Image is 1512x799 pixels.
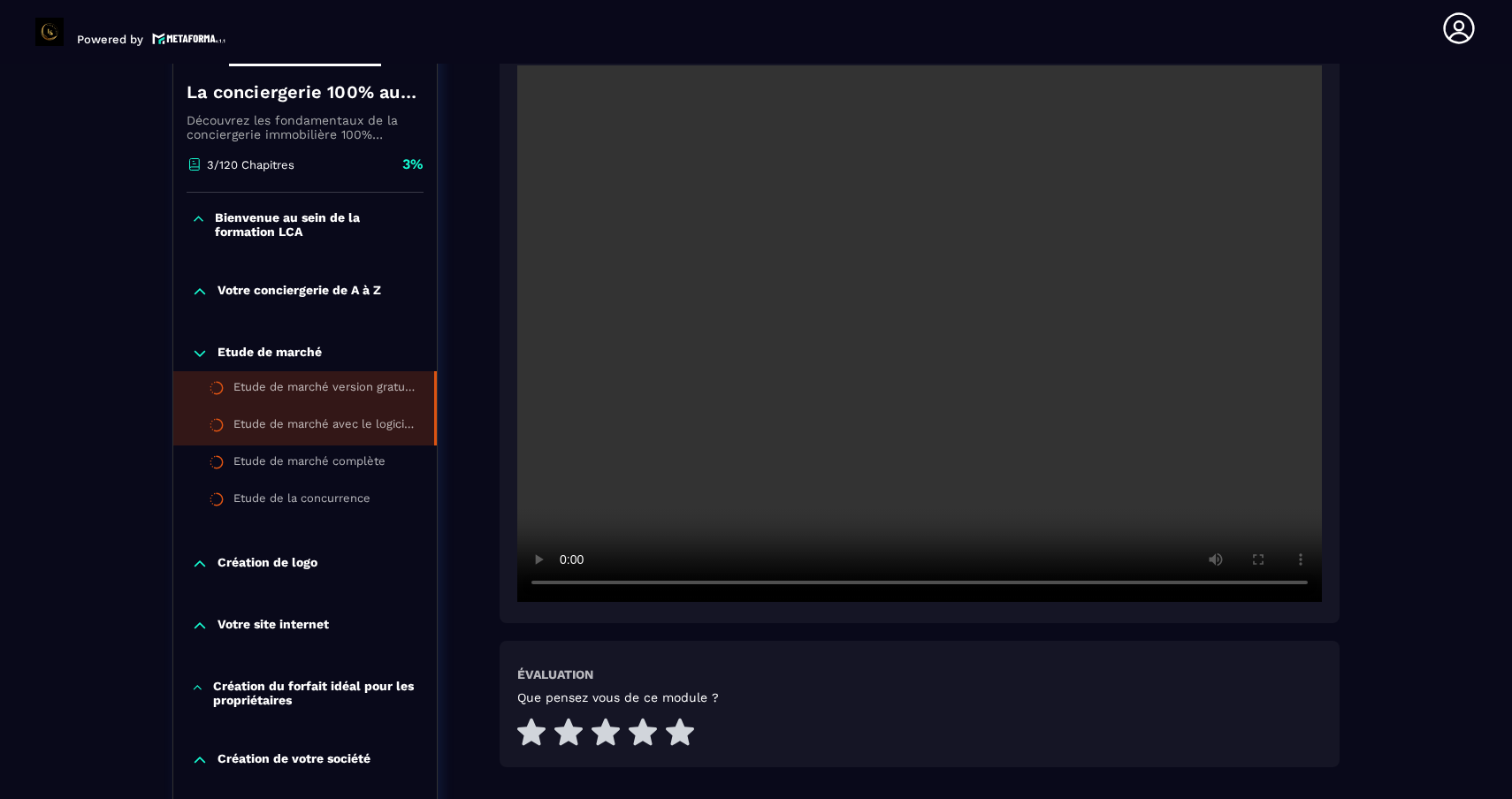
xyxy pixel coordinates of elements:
[215,210,419,239] p: Bienvenue au sein de la formation LCA
[207,158,294,171] p: 3/120 Chapitres
[77,33,143,46] p: Powered by
[517,667,593,681] h6: Évaluation
[402,155,424,174] p: 3%
[233,380,416,399] div: Etude de marché version gratuite
[233,491,370,511] div: Etude de la concurrence
[233,417,416,437] div: Etude de marché avec le logiciel Airdna version payante
[218,751,370,769] p: Création de votre société
[218,283,381,301] p: Votre conciergerie de A à Z
[35,18,64,46] img: logo-branding
[233,454,386,474] div: Etude de marché complète
[218,555,317,573] p: Création de logo
[187,80,424,104] h4: La conciergerie 100% automatisée
[187,113,424,141] p: Découvrez les fondamentaux de la conciergerie immobilière 100% automatisée. Cette formation est c...
[213,679,419,707] p: Création du forfait idéal pour les propriétaires
[152,31,226,46] img: logo
[517,690,719,704] h5: Que pensez vous de ce module ?
[218,345,322,362] p: Etude de marché
[218,617,329,635] p: Votre site internet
